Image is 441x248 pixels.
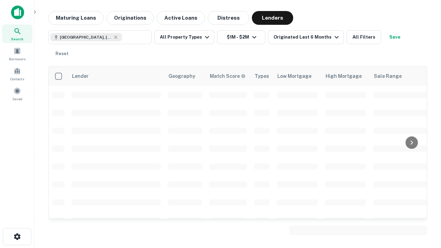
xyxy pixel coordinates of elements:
button: Originated Last 6 Months [268,30,344,44]
button: All Property Types [154,30,214,44]
a: Saved [2,84,32,103]
div: Sale Range [374,72,402,80]
button: All Filters [347,30,381,44]
th: Capitalize uses an advanced AI algorithm to match your search with the best lender. The match sco... [206,66,250,86]
th: Low Mortgage [273,66,321,86]
th: Types [250,66,273,86]
button: Distress [208,11,249,25]
button: Reset [51,47,73,61]
div: Geography [168,72,195,80]
a: Borrowers [2,44,32,63]
button: $1M - $2M [217,30,265,44]
button: Maturing Loans [48,11,104,25]
span: Borrowers [9,56,25,62]
div: Low Mortgage [277,72,311,80]
button: Save your search to get updates of matches that match your search criteria. [384,30,406,44]
a: Contacts [2,64,32,83]
div: Lender [72,72,89,80]
th: Sale Range [370,66,432,86]
span: Saved [12,96,22,102]
iframe: Chat Widget [407,193,441,226]
th: Lender [68,66,164,86]
div: High Mortgage [326,72,362,80]
button: Lenders [252,11,293,25]
div: Originated Last 6 Months [274,33,341,41]
button: Originations [106,11,154,25]
a: Search [2,24,32,43]
div: Capitalize uses an advanced AI algorithm to match your search with the best lender. The match sco... [210,72,246,80]
span: Search [11,36,23,42]
button: Active Loans [157,11,205,25]
img: capitalize-icon.png [11,6,24,19]
div: Types [255,72,269,80]
th: High Mortgage [321,66,370,86]
h6: Match Score [210,72,244,80]
th: Geography [164,66,206,86]
span: [GEOGRAPHIC_DATA], [GEOGRAPHIC_DATA], [GEOGRAPHIC_DATA] [60,34,112,40]
span: Contacts [10,76,24,82]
